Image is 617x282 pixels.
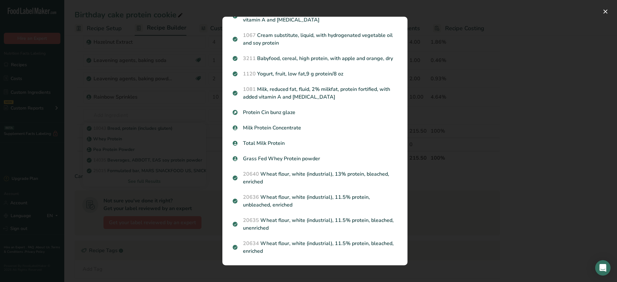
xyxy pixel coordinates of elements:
[233,124,397,132] p: Milk Protein Concentrate
[243,70,256,77] span: 1120
[233,110,237,115] img: Sub Recipe
[243,171,259,178] span: 20640
[233,31,397,47] p: Cream substitute, liquid, with hydrogenated vegetable oil and soy protein
[233,85,397,101] p: Milk, reduced fat, fluid, 2% milkfat, protein fortified, with added vitamin A and [MEDICAL_DATA]
[595,260,611,276] div: Open Intercom Messenger
[233,55,397,62] p: Babyfood, cereal, high protein, with apple and orange, dry
[233,216,397,232] p: Wheat flour, white (industrial), 11.5% protein, bleached, unenriched
[243,32,256,39] span: 1067
[233,109,397,116] p: Protein Cin bunz glaze
[233,193,397,209] p: Wheat flour, white (industrial), 11.5% protein, unbleached, enriched
[243,217,259,224] span: 20635
[243,86,256,93] span: 1081
[233,70,397,78] p: Yogurt, fruit, low fat,9 g protein/8 oz
[233,170,397,186] p: Wheat flour, white (industrial), 13% protein, bleached, enriched
[233,155,397,163] p: Grass Fed Whey Protein powder
[233,240,397,255] p: Wheat flour, white (industrial), 11.5% protein, bleached, enriched
[243,55,256,62] span: 3211
[243,194,259,201] span: 20636
[233,139,397,147] p: Total Milk Protein
[243,240,259,247] span: 20634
